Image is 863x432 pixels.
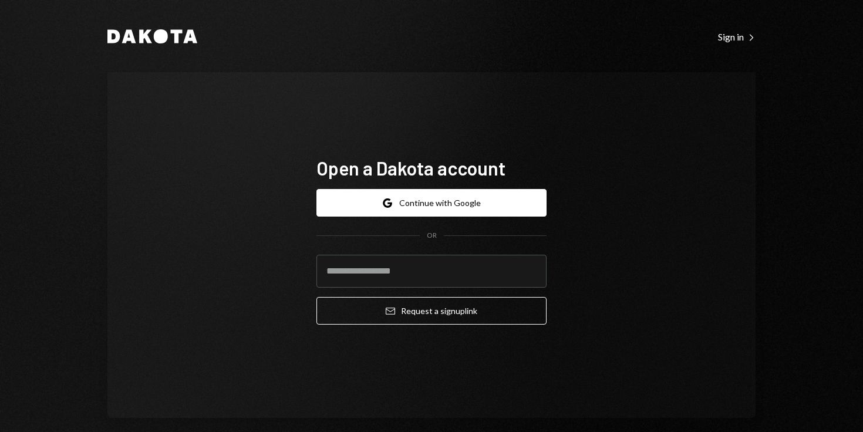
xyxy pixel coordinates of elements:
h1: Open a Dakota account [316,156,547,180]
div: OR [427,231,437,241]
button: Continue with Google [316,189,547,217]
button: Request a signuplink [316,297,547,325]
div: Sign in [718,31,756,43]
a: Sign in [718,30,756,43]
